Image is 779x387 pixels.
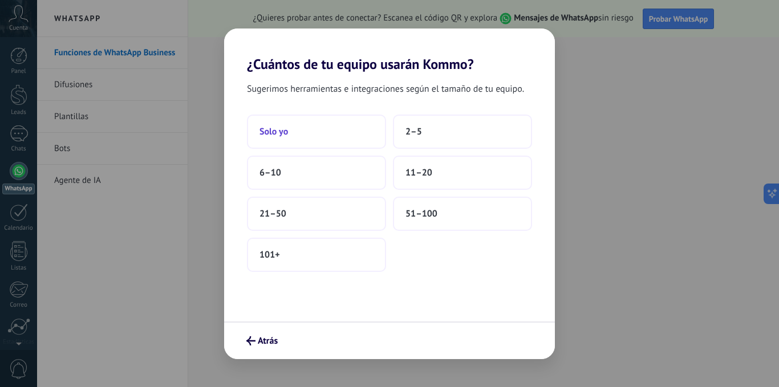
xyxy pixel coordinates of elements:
[241,331,283,351] button: Atrás
[247,238,386,272] button: 101+
[224,28,555,72] h2: ¿Cuántos de tu equipo usarán Kommo?
[247,197,386,231] button: 21–50
[405,167,432,178] span: 11–20
[405,126,422,137] span: 2–5
[259,126,288,137] span: Solo yo
[393,115,532,149] button: 2–5
[258,337,278,345] span: Atrás
[405,208,437,219] span: 51–100
[393,197,532,231] button: 51–100
[247,156,386,190] button: 6–10
[259,208,286,219] span: 21–50
[259,249,280,260] span: 101+
[247,82,524,96] span: Sugerimos herramientas e integraciones según el tamaño de tu equipo.
[247,115,386,149] button: Solo yo
[259,167,281,178] span: 6–10
[393,156,532,190] button: 11–20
